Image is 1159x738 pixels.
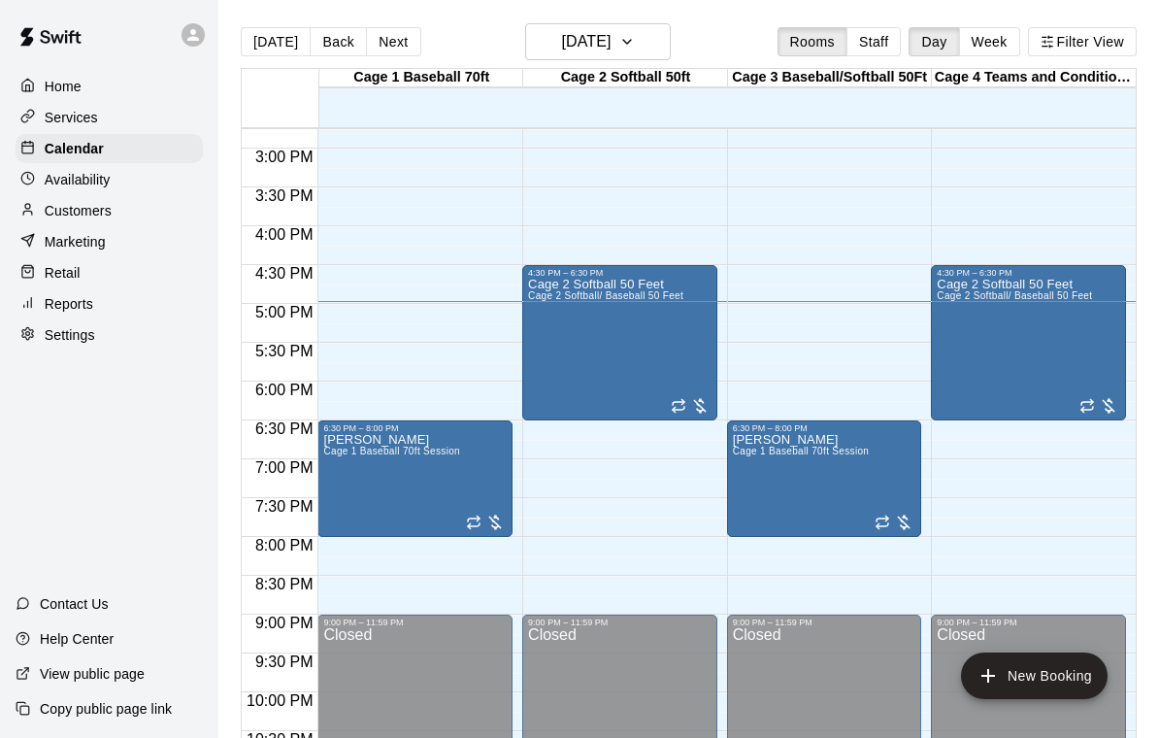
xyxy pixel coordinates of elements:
button: [DATE] [525,23,671,60]
a: Home [16,72,203,101]
p: Copy public page link [40,699,172,719]
p: Home [45,77,82,96]
button: add [961,653,1108,699]
div: 9:00 PM – 11:59 PM [528,618,712,627]
p: Settings [45,325,95,345]
div: 6:30 PM – 8:00 PM [733,423,916,433]
p: Availability [45,170,111,189]
a: Customers [16,196,203,225]
span: 9:30 PM [250,654,318,670]
a: Retail [16,258,203,287]
span: 3:00 PM [250,149,318,165]
span: 10:00 PM [242,692,317,709]
span: 5:00 PM [250,304,318,320]
div: Cage 2 Softball 50ft [523,69,727,87]
div: 6:30 PM – 8:00 PM: Cage 1 Baseball 70ft Session [317,420,513,537]
p: Marketing [45,232,106,252]
span: 7:30 PM [250,498,318,515]
div: Cage 1 Baseball 70ft [319,69,523,87]
a: Marketing [16,227,203,256]
span: 9:00 PM [250,615,318,631]
div: 4:30 PM – 6:30 PM: Cage 2 Softball 50 Feet [522,265,717,420]
div: 9:00 PM – 11:59 PM [733,618,916,627]
div: 4:30 PM – 6:30 PM: Cage 2 Softball 50 Feet [931,265,1126,420]
span: 3:30 PM [250,187,318,204]
span: 6:00 PM [250,382,318,398]
div: 4:30 PM – 6:30 PM [528,268,712,278]
span: 4:30 PM [250,265,318,282]
button: Filter View [1028,27,1137,56]
a: Settings [16,320,203,350]
p: Customers [45,201,112,220]
span: Recurring event [875,515,890,530]
span: Cage 2 Softball/ Baseball 50 Feet [937,290,1092,301]
button: [DATE] [241,27,311,56]
a: Reports [16,289,203,319]
p: View public page [40,664,145,684]
button: Rooms [778,27,847,56]
a: Calendar [16,134,203,163]
p: Help Center [40,629,114,649]
span: 8:00 PM [250,537,318,553]
h6: [DATE] [561,28,611,55]
div: 4:30 PM – 6:30 PM [937,268,1120,278]
span: 7:00 PM [250,459,318,476]
span: Recurring event [466,515,481,530]
a: Availability [16,165,203,194]
span: Recurring event [671,398,686,414]
button: Week [959,27,1020,56]
button: Back [310,27,367,56]
div: 6:30 PM – 8:00 PM [323,423,507,433]
p: Calendar [45,139,104,158]
span: 8:30 PM [250,576,318,592]
span: 6:30 PM [250,420,318,437]
button: Next [366,27,420,56]
span: Cage 1 Baseball 70ft Session [733,446,870,456]
p: Services [45,108,98,127]
div: Cage 4 Teams and Condition Training [932,69,1136,87]
span: Cage 1 Baseball 70ft Session [323,446,460,456]
a: Services [16,103,203,132]
div: 6:30 PM – 8:00 PM: Cage 1 Baseball 70ft Session [727,420,922,537]
span: 5:30 PM [250,343,318,359]
p: Contact Us [40,594,109,614]
p: Reports [45,294,93,314]
span: 4:00 PM [250,226,318,243]
span: Recurring event [1079,398,1095,414]
div: Cage 3 Baseball/Softball 50Ft [728,69,932,87]
div: 9:00 PM – 11:59 PM [937,618,1120,627]
button: Day [909,27,959,56]
span: Cage 2 Softball/ Baseball 50 Feet [528,290,683,301]
div: 9:00 PM – 11:59 PM [323,618,507,627]
p: Retail [45,263,81,283]
button: Staff [846,27,902,56]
